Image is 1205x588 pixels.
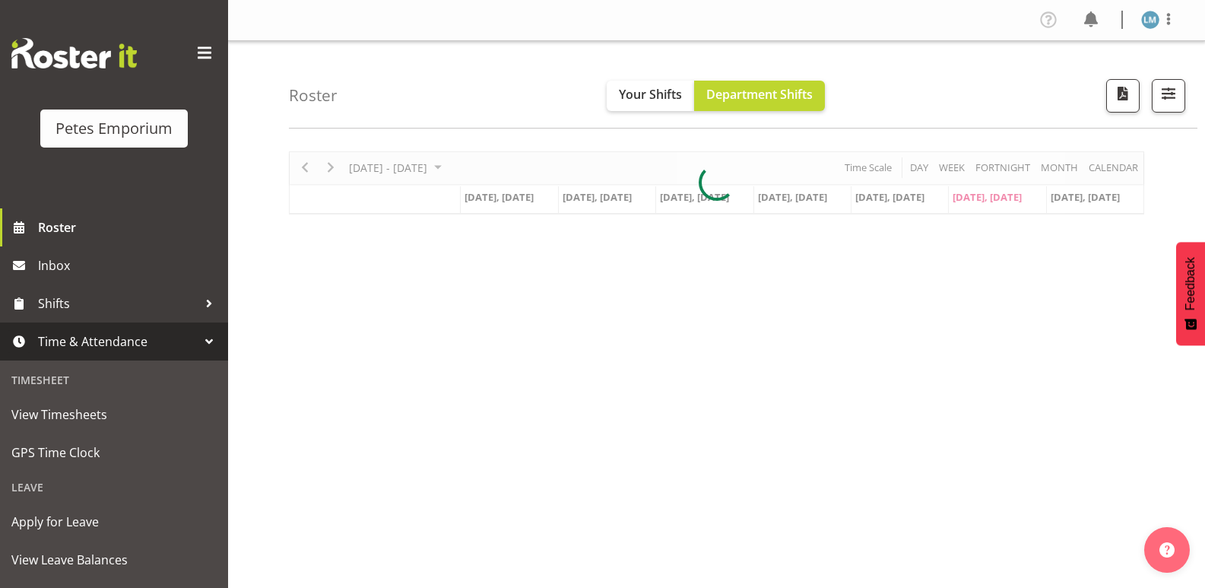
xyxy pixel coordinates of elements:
span: GPS Time Clock [11,441,217,464]
button: Feedback - Show survey [1176,242,1205,345]
span: Shifts [38,292,198,315]
a: Apply for Leave [4,503,224,541]
span: Roster [38,216,220,239]
div: Timesheet [4,364,224,396]
span: View Leave Balances [11,548,217,571]
div: Leave [4,472,224,503]
span: View Timesheets [11,403,217,426]
span: Feedback [1184,257,1197,310]
img: help-xxl-2.png [1159,542,1175,558]
h4: Roster [289,87,338,104]
span: Inbox [38,254,220,277]
img: Rosterit website logo [11,38,137,68]
button: Your Shifts [607,81,694,111]
span: Your Shifts [619,86,682,103]
span: Apply for Leave [11,510,217,533]
span: Time & Attendance [38,330,198,353]
button: Department Shifts [694,81,825,111]
a: GPS Time Clock [4,434,224,472]
a: View Timesheets [4,396,224,434]
div: Petes Emporium [55,117,173,140]
a: View Leave Balances [4,541,224,579]
span: Department Shifts [706,86,813,103]
button: Filter Shifts [1152,79,1185,113]
img: lianne-morete5410.jpg [1141,11,1159,29]
button: Download a PDF of the roster according to the set date range. [1106,79,1140,113]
